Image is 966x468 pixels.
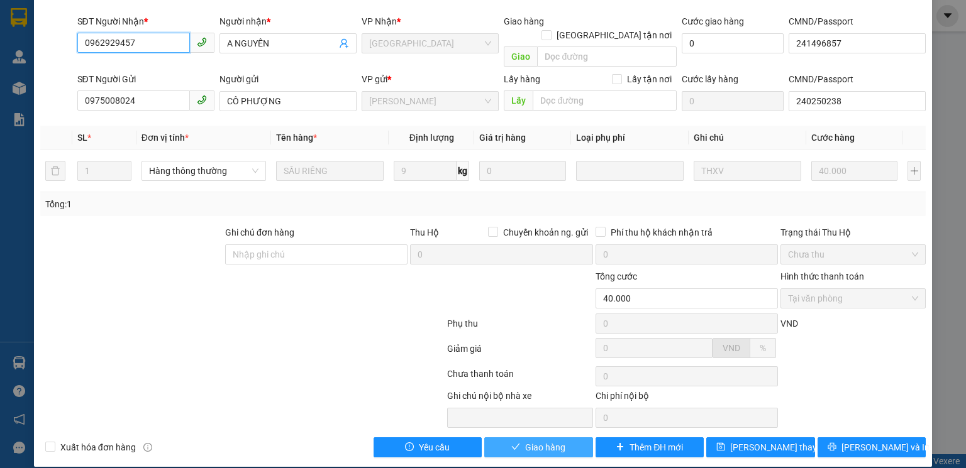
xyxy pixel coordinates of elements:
span: phone [197,37,207,47]
span: [GEOGRAPHIC_DATA] tận nơi [552,28,677,42]
span: Chuyển khoản ng. gửi [498,226,593,239]
span: Tại văn phòng [788,289,918,308]
div: Chưa thanh toán [446,367,594,389]
th: Loại phụ phí [571,126,689,150]
span: Đơn vị tính [142,133,189,143]
span: Giao hàng [525,440,565,454]
span: [PERSON_NAME] thay đổi [730,440,831,454]
label: Cước lấy hàng [682,74,738,84]
div: Chi phí nội bộ [596,389,778,408]
span: Yêu cầu [419,440,450,454]
span: Lấy hàng [504,74,540,84]
div: Tổng: 1 [45,197,374,211]
button: checkGiao hàng [484,437,593,457]
span: Giao hàng [504,16,544,26]
div: Người nhận [219,14,357,28]
span: exclamation-circle [405,442,414,452]
span: Xuất hóa đơn hàng [55,440,141,454]
input: Dọc đường [537,46,677,67]
span: [PERSON_NAME] và In [841,440,930,454]
span: printer [828,442,836,452]
button: exclamation-circleYêu cầu [374,437,482,457]
input: Ghi chú đơn hàng [225,244,408,264]
label: Hình thức thanh toán [780,271,864,281]
span: Phí thu hộ khách nhận trả [606,226,718,239]
div: SĐT Người Nhận [77,14,214,28]
span: check [511,442,520,452]
button: delete [45,161,65,181]
span: Giá trị hàng [479,133,526,143]
span: Lấy tận nơi [622,72,677,86]
input: VD: Bàn, Ghế [276,161,384,181]
label: Cước giao hàng [682,16,744,26]
button: plus [908,161,921,181]
div: VP gửi [362,72,499,86]
div: CMND/Passport [789,14,926,28]
span: Cước hàng [811,133,855,143]
span: save [716,442,725,452]
span: VP Nhận [362,16,397,26]
div: Trạng thái Thu Hộ [780,226,926,239]
span: SL [77,133,87,143]
span: Lấy [504,90,533,111]
span: Tên hàng [276,133,317,143]
span: Chưa thu [788,245,918,264]
div: Ghi chú nội bộ nhà xe [447,389,592,408]
input: 0 [479,161,565,181]
div: CMND/Passport [789,72,926,86]
th: Ghi chú [689,126,806,150]
div: Người gửi [219,72,357,86]
button: printer[PERSON_NAME] và In [818,437,926,457]
div: Giảm giá [446,342,594,364]
span: kg [457,161,469,181]
span: Hàng thông thường [149,161,258,180]
span: Tổng cước [596,271,637,281]
span: Định lượng [409,133,454,143]
input: Cước giao hàng [682,33,784,53]
span: VND [723,343,740,353]
div: Phụ thu [446,317,594,339]
button: plusThêm ĐH mới [596,437,704,457]
input: 0 [811,161,897,181]
span: Thủ Đức [369,34,491,53]
input: Cước lấy hàng [682,91,784,111]
label: Ghi chú đơn hàng [225,227,294,237]
input: Ghi Chú [694,161,801,181]
span: info-circle [143,443,152,452]
button: save[PERSON_NAME] thay đổi [706,437,815,457]
span: Thu Hộ [410,227,439,237]
span: Giao [504,46,537,67]
span: VND [780,318,798,329]
span: Thêm ĐH mới [630,440,683,454]
span: Cư Kuin [369,92,491,111]
input: Dọc đường [533,90,677,111]
span: phone [197,95,207,105]
span: plus [616,442,625,452]
span: % [760,343,766,353]
span: user-add [339,38,349,48]
div: SĐT Người Gửi [77,72,214,86]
